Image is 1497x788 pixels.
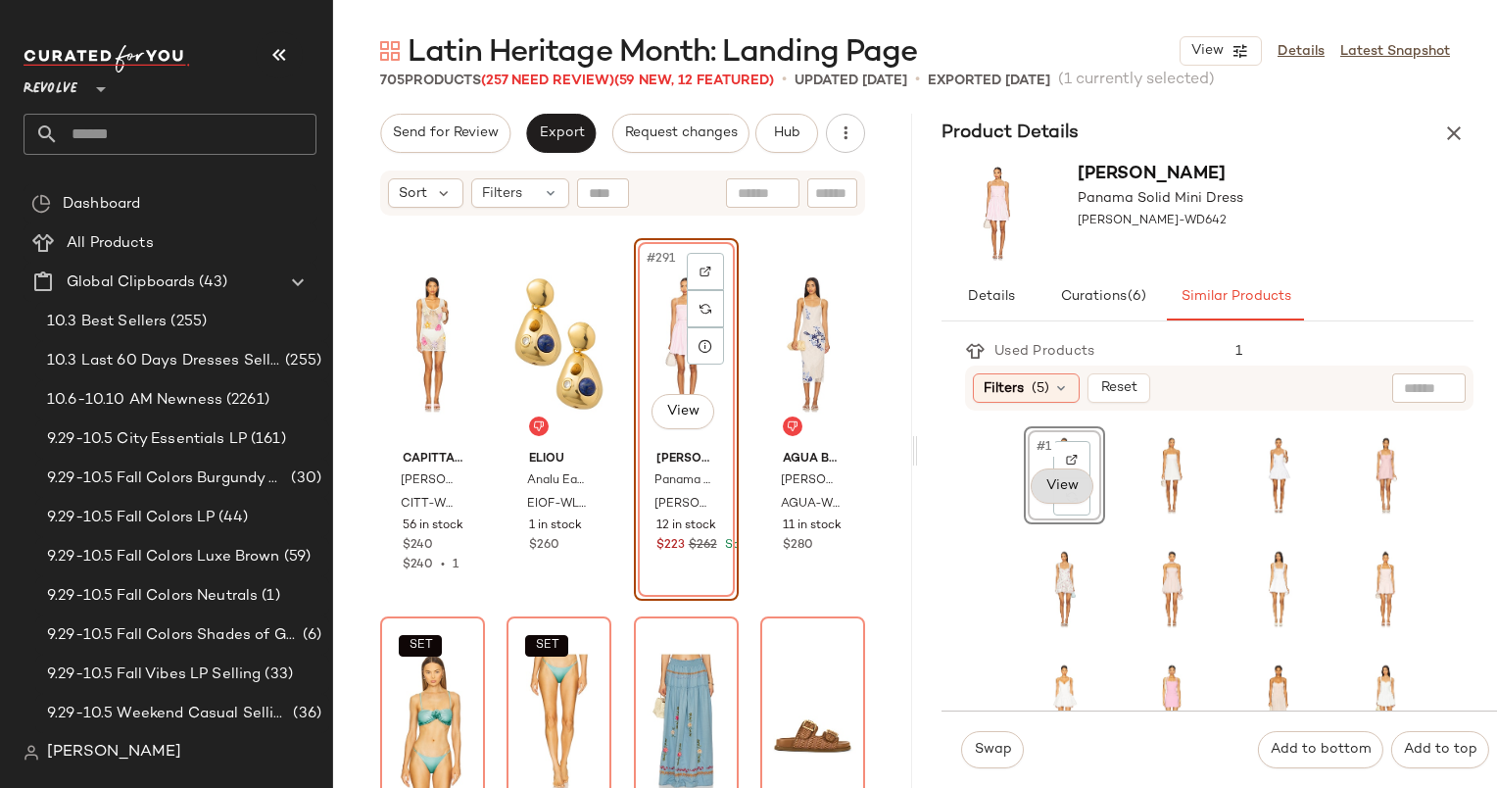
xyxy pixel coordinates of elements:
img: svg%3e [700,303,711,315]
span: (59) [280,546,312,568]
span: #291 [645,249,679,269]
img: cfy_white_logo.C9jOOHJF.svg [24,45,190,73]
span: Panama Solid Mini Dress [654,472,714,490]
img: BECA-WD738_V1.jpg [1137,661,1205,745]
span: Eliou [529,451,589,468]
button: Add to top [1391,731,1489,768]
span: (257 Need Review) [481,74,614,88]
button: Export [526,114,596,153]
img: AGUA-WD161_V1.jpg [767,245,858,443]
img: EIOF-WL71_V1.jpg [513,245,604,443]
span: 11 in stock [783,517,842,535]
span: EIOF-WL71 [527,496,587,514]
span: View [1190,43,1224,59]
span: (255) [167,311,207,333]
button: View [1180,36,1262,66]
span: 9.29-10.5 Fall Vibes LP Selling [47,664,261,686]
img: svg%3e [1066,454,1078,466]
span: 10.3 Last 60 Days Dresses Selling [47,350,281,372]
span: $240 [403,537,433,555]
a: Latest Snapshot [1340,41,1450,62]
span: View [666,404,700,419]
h3: Product Details [918,120,1102,147]
button: View [1031,468,1093,504]
div: Used Products [985,341,1110,362]
span: (44) [215,507,248,529]
span: 1 in stock [529,517,582,535]
span: 705 [380,74,405,88]
span: Agua Bendita [783,451,843,468]
span: Export [538,125,584,141]
span: [PERSON_NAME] Tales Dress [781,472,841,490]
button: Add to bottom [1258,731,1383,768]
div: Products [380,71,774,91]
button: View [652,394,714,429]
span: Reset [1100,380,1137,396]
span: (30) [287,468,321,490]
span: 9.29-10.5 Fall Colors Shades of Green [47,624,299,647]
span: (6) [1127,289,1146,305]
span: 9.29-10.5 Weekend Casual Selling [47,703,289,725]
span: (1) [258,585,279,608]
span: Similar Products [1180,289,1290,305]
span: CITT-WD31 [401,496,460,514]
span: (43) [195,271,227,294]
span: [PERSON_NAME]-WD642 [1078,213,1227,230]
img: svg%3e [787,420,798,432]
button: Reset [1087,373,1150,403]
span: [PERSON_NAME] [1078,165,1226,183]
span: (5) [1032,378,1049,399]
img: LOVF-WD4543_V1.jpg [1031,433,1098,517]
span: Curations [1060,289,1147,305]
span: SET [535,639,559,653]
span: 10.3 Best Sellers [47,311,167,333]
img: LOVF-WD4558_V1.jpg [1245,433,1313,517]
span: Hub [773,125,800,141]
span: Swap [973,742,1011,758]
span: Add to bottom [1270,742,1372,758]
button: SET [399,635,442,657]
span: (1 currently selected) [1058,69,1215,92]
span: Dashboard [63,193,140,216]
span: $240 [403,559,433,571]
img: KATR-WD559_V1.jpg [1352,547,1420,631]
span: 9.29-10.5 Fall Colors Neutrals [47,585,258,608]
span: (6) [299,624,321,647]
span: [PERSON_NAME] Beach Dress [401,472,460,490]
p: Exported [DATE] [928,71,1050,91]
span: Capittana [403,451,462,468]
img: LOVF-WD4303_V1.jpg [1245,547,1313,631]
img: LOVF-WD4628_V1.jpg [1031,661,1098,745]
span: • [782,69,787,92]
img: svg%3e [31,194,51,214]
span: 9.29-10.5 Fall Colors LP [47,507,215,529]
img: TULA-WD1709_V1.jpg [1245,661,1313,745]
img: FORL-WD1375_V1.jpg [1031,547,1098,631]
span: #1 [1035,437,1055,457]
span: View [1044,478,1078,494]
span: Filters [482,183,522,204]
span: Sale [721,539,749,552]
button: Request changes [612,114,749,153]
span: Global Clipboards [67,271,195,294]
span: Details [966,289,1014,305]
span: • [915,69,920,92]
p: updated [DATE] [795,71,907,91]
span: (161) [247,428,286,451]
span: (36) [289,703,321,725]
span: [PERSON_NAME]-WD642 [654,496,714,514]
span: Revolve [24,67,77,102]
img: svg%3e [700,266,711,277]
span: 9.29-10.5 City Essentials LP [47,428,247,451]
div: 1 [1220,341,1474,362]
span: (33) [261,664,293,686]
span: Panama Solid Mini Dress [1078,188,1243,209]
span: Add to top [1403,742,1477,758]
button: SET [525,635,568,657]
span: • [433,559,453,571]
span: Request changes [624,125,738,141]
span: 9.29-10.5 Fall Colors Luxe Brown [47,546,280,568]
button: Hub [755,114,818,153]
img: CITT-WD31_V1.jpg [387,245,478,443]
span: (255) [281,350,321,372]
